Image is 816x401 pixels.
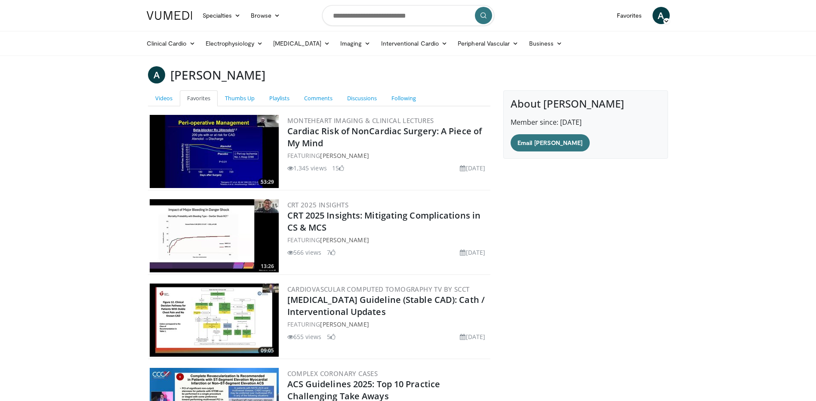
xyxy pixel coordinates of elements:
a: Business [524,35,568,52]
img: 7080ac0c-355a-4051-8787-c20bdec09086.300x170_q85_crop-smart_upscale.jpg [150,284,279,357]
img: 6f6a08a5-6444-4528-aa68-265e41a66430.300x170_q85_crop-smart_upscale.jpg [150,199,279,272]
a: Favorites [180,90,218,106]
li: 7 [327,248,336,257]
a: Interventional Cardio [376,35,453,52]
img: VuMedi Logo [147,11,192,20]
a: Imaging [335,35,376,52]
a: Electrophysiology [200,35,268,52]
p: Member since: [DATE] [511,117,661,127]
img: a1344c23-696f-4be2-8280-a4a3bec3213b.300x170_q85_crop-smart_upscale.jpg [150,115,279,188]
a: MonteHeart Imaging & Clinical Lectures [287,116,434,125]
a: CRT 2025 Insights: Mitigating Complications in CS & MCS [287,210,481,233]
a: Cardiovascular Computed Tomography TV by SCCT [287,285,470,293]
a: Favorites [612,7,647,24]
a: Thumbs Up [218,90,262,106]
li: [DATE] [460,332,485,341]
a: A [148,66,165,83]
span: 53:29 [258,178,277,186]
span: 13:26 [258,262,277,270]
a: [MEDICAL_DATA] [268,35,335,52]
li: 5 [327,332,336,341]
a: Peripheral Vascular [453,35,523,52]
a: 13:26 [150,199,279,272]
li: 15 [332,163,344,173]
a: [PERSON_NAME] [320,151,369,160]
a: Discussions [340,90,384,106]
a: Comments [297,90,340,106]
li: [DATE] [460,163,485,173]
a: Specialties [197,7,246,24]
a: [PERSON_NAME] [320,236,369,244]
a: Following [384,90,423,106]
li: 1,345 views [287,163,327,173]
a: Clinical Cardio [142,35,200,52]
a: 09:05 [150,284,279,357]
li: 566 views [287,248,322,257]
div: FEATURING [287,235,489,244]
a: Complex Coronary Cases [287,369,378,378]
li: 655 views [287,332,322,341]
a: Browse [246,7,285,24]
div: FEATURING [287,320,489,329]
a: CRT 2025 Insights [287,200,349,209]
a: Videos [148,90,180,106]
span: 09:05 [258,347,277,355]
h4: About [PERSON_NAME] [511,98,661,110]
input: Search topics, interventions [322,5,494,26]
div: FEATURING [287,151,489,160]
a: Playlists [262,90,297,106]
li: [DATE] [460,248,485,257]
h3: [PERSON_NAME] [170,66,265,83]
a: [PERSON_NAME] [320,320,369,328]
a: A [653,7,670,24]
a: Cardiac Risk of NonCardiac Surgery: A Piece of My Mind [287,125,482,149]
a: [MEDICAL_DATA] Guideline (Stable CAD): Cath / Interventional Updates [287,294,485,318]
a: 53:29 [150,115,279,188]
a: Email [PERSON_NAME] [511,134,589,151]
